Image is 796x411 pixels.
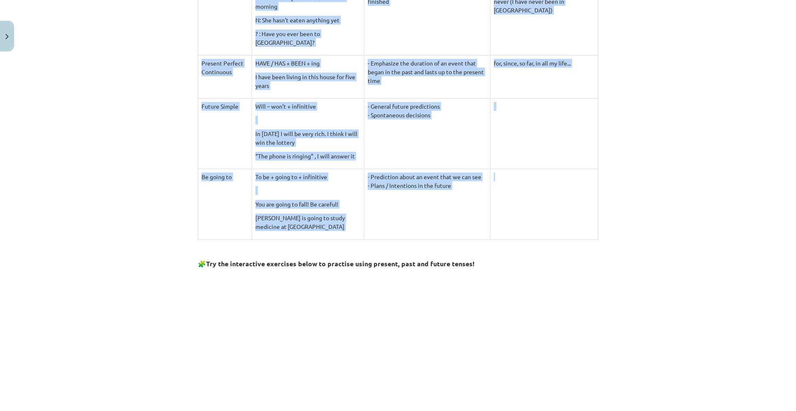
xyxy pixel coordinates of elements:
td: - Emphasize the duration of an event that began in the past and lasts up to the present time [364,55,490,98]
p: In [DATE] I will be very rich. I think I will win the lottery [255,129,361,147]
strong: Try the interactive exercises below to practise using present, past and future tenses! [206,259,475,268]
td: - Prediction about an event that we can see - Plans / Intentions in the future [364,169,490,239]
td: - General future predictions - Spontaneous decisions [364,98,490,169]
p: ? : Have you ever been to [GEOGRAPHIC_DATA]? [255,29,361,47]
td: for, since, so far, in all my life... [490,55,598,98]
p: Will – won’t + infinitive [255,102,361,111]
td: Be going to [198,169,252,239]
p: [PERSON_NAME] is going to study medicine at [GEOGRAPHIC_DATA] [255,214,361,231]
h3: 🧩 [198,253,598,269]
p: “The phone is ringing” , I will answer it [255,152,361,161]
td: Future Simple [198,98,252,169]
p: HAVE / HAS + BEEN + ing [255,59,361,68]
p: To be + going to + infinitive [255,173,361,181]
p: I have been living in this house for five years [255,73,361,90]
p: You are going to fall! Be careful! [255,200,361,209]
p: N: She hasn’t eaten anything yet [255,16,361,24]
td: Present Perfect Continuous [198,55,252,98]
